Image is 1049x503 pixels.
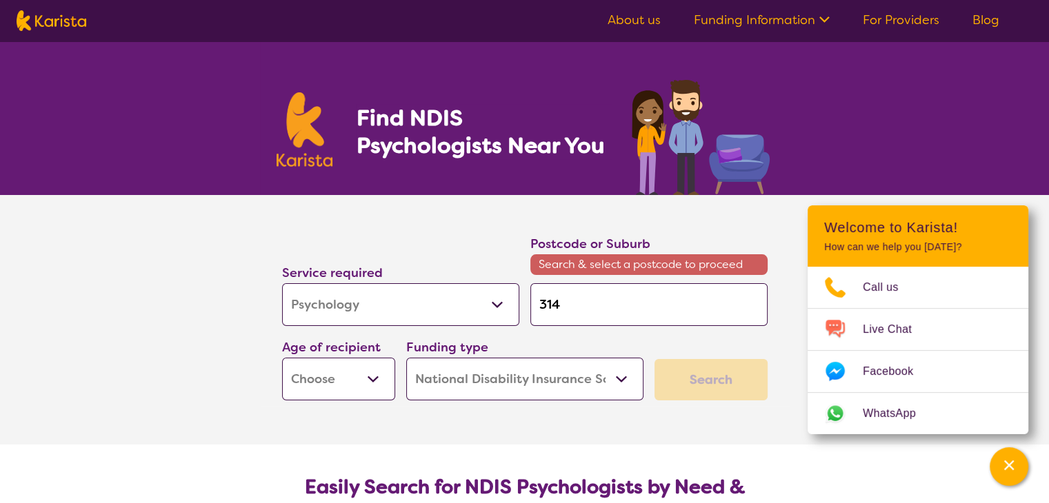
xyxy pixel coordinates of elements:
a: About us [608,12,661,28]
h1: Find NDIS Psychologists Near You [356,104,611,159]
label: Postcode or Suburb [530,236,650,252]
span: Live Chat [863,319,928,340]
img: Karista logo [17,10,86,31]
img: psychology [627,74,773,195]
p: How can we help you [DATE]? [824,241,1012,253]
img: Karista logo [277,92,333,167]
a: Funding Information [694,12,830,28]
label: Funding type [406,339,488,356]
span: Call us [863,277,915,298]
div: Channel Menu [808,205,1028,434]
a: Blog [972,12,999,28]
span: Facebook [863,361,930,382]
h2: Welcome to Karista! [824,219,1012,236]
span: WhatsApp [863,403,932,424]
label: Service required [282,265,383,281]
span: Search & select a postcode to proceed [530,254,768,275]
a: For Providers [863,12,939,28]
a: Web link opens in a new tab. [808,393,1028,434]
label: Age of recipient [282,339,381,356]
button: Channel Menu [990,447,1028,486]
input: Type [530,283,768,326]
ul: Choose channel [808,267,1028,434]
